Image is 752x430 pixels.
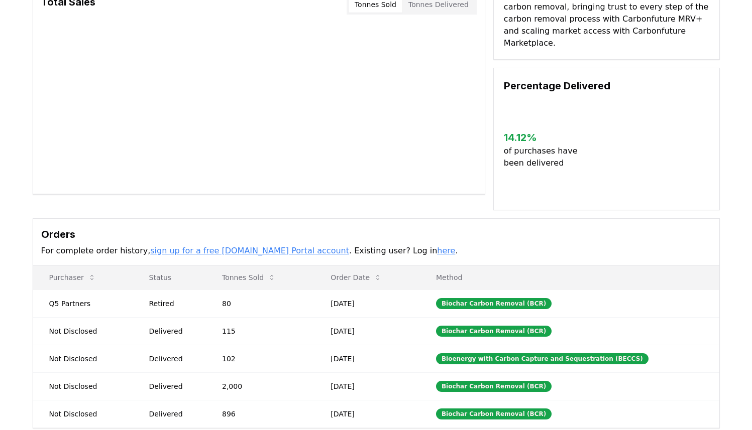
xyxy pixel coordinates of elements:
[504,145,586,169] p: of purchases have been delivered
[504,78,709,93] h3: Percentage Delivered
[323,267,390,288] button: Order Date
[41,267,104,288] button: Purchaser
[428,272,711,282] p: Method
[150,246,349,255] a: sign up for a free [DOMAIN_NAME] Portal account
[149,381,198,391] div: Delivered
[206,317,314,345] td: 115
[314,400,420,427] td: [DATE]
[436,408,552,419] div: Biochar Carbon Removal (BCR)
[33,317,133,345] td: Not Disclosed
[214,267,284,288] button: Tonnes Sold
[33,372,133,400] td: Not Disclosed
[314,372,420,400] td: [DATE]
[437,246,455,255] a: here
[33,400,133,427] td: Not Disclosed
[436,326,552,337] div: Biochar Carbon Removal (BCR)
[149,299,198,309] div: Retired
[33,290,133,317] td: Q5 Partners
[41,227,711,242] h3: Orders
[436,353,649,364] div: Bioenergy with Carbon Capture and Sequestration (BECCS)
[149,354,198,364] div: Delivered
[314,345,420,372] td: [DATE]
[206,290,314,317] td: 80
[206,345,314,372] td: 102
[141,272,198,282] p: Status
[314,290,420,317] td: [DATE]
[149,409,198,419] div: Delivered
[206,372,314,400] td: 2,000
[436,381,552,392] div: Biochar Carbon Removal (BCR)
[314,317,420,345] td: [DATE]
[33,345,133,372] td: Not Disclosed
[206,400,314,427] td: 896
[149,326,198,336] div: Delivered
[436,298,552,309] div: Biochar Carbon Removal (BCR)
[504,130,586,145] h3: 14.12 %
[41,245,711,257] p: For complete order history, . Existing user? Log in .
